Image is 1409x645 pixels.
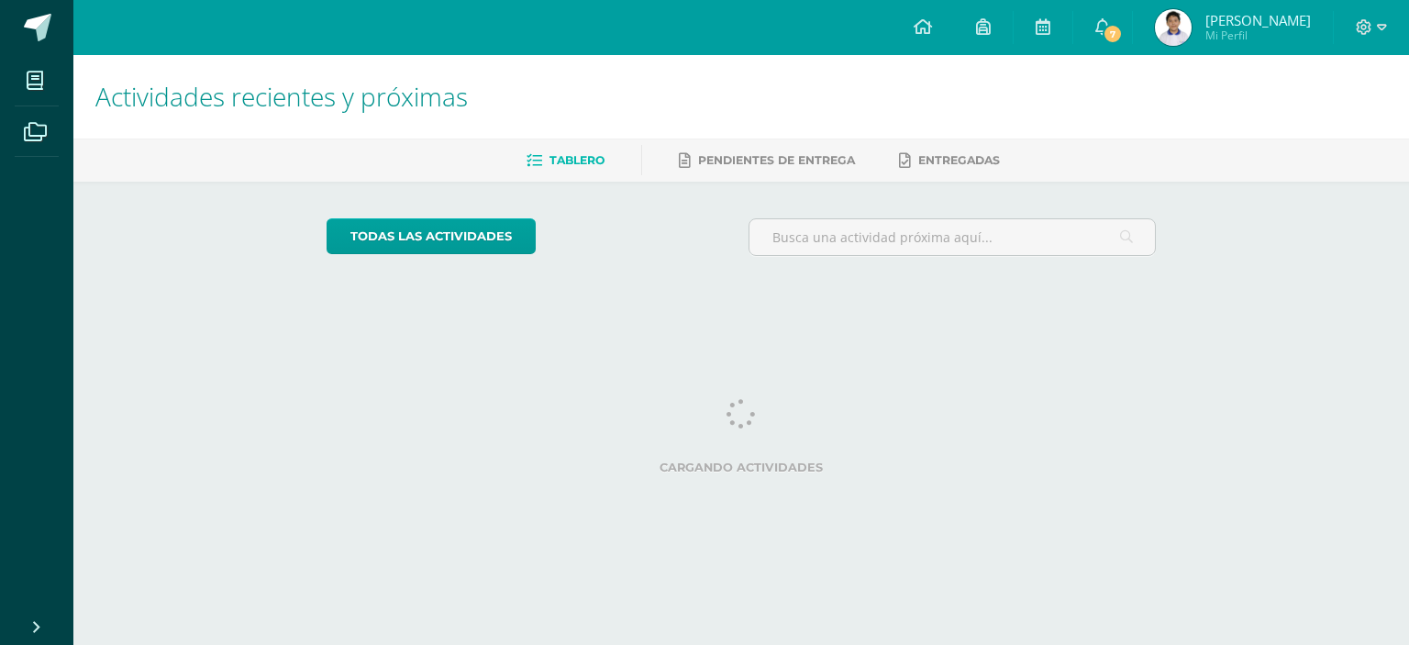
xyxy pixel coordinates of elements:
[698,153,855,167] span: Pendientes de entrega
[549,153,605,167] span: Tablero
[527,146,605,175] a: Tablero
[749,219,1156,255] input: Busca una actividad próxima aquí...
[1205,28,1311,43] span: Mi Perfil
[327,461,1157,474] label: Cargando actividades
[899,146,1000,175] a: Entregadas
[95,79,468,114] span: Actividades recientes y próximas
[1205,11,1311,29] span: [PERSON_NAME]
[1103,24,1123,44] span: 7
[327,218,536,254] a: todas las Actividades
[679,146,855,175] a: Pendientes de entrega
[1155,9,1192,46] img: 4e9bd0439262ddc4729a99252a11bfa3.png
[918,153,1000,167] span: Entregadas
